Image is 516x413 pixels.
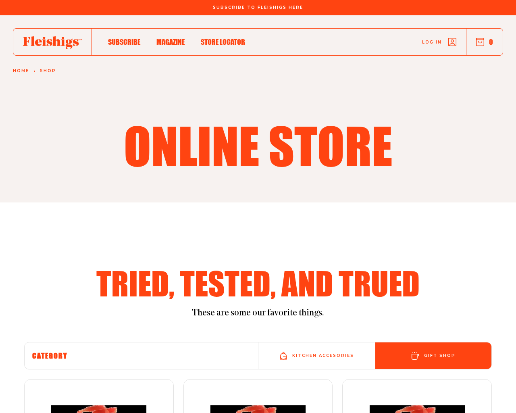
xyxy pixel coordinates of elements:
[40,69,56,73] a: Shop
[422,38,456,46] a: Log in
[84,120,432,170] h1: Online Store
[201,38,245,46] span: Store locator
[156,36,185,47] a: Magazine
[156,38,185,46] span: Magazine
[108,38,140,46] span: Subscribe
[476,38,493,46] button: 0
[422,39,442,45] span: Log in
[108,36,140,47] a: Subscribe
[213,5,303,10] span: Subscribe To Fleishigs Here
[13,69,29,73] a: Home
[375,342,492,369] a: Gift shop
[201,36,245,47] a: Store locator
[258,342,375,369] a: Kitchen accesories
[32,350,250,361] h6: Category
[292,353,354,359] span: Kitchen accesories
[211,5,305,9] a: Subscribe To Fleishigs Here
[48,267,468,299] h2: Tried, tested, and trued
[424,353,456,359] span: Gift shop
[48,307,468,319] p: These are some our favorite things.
